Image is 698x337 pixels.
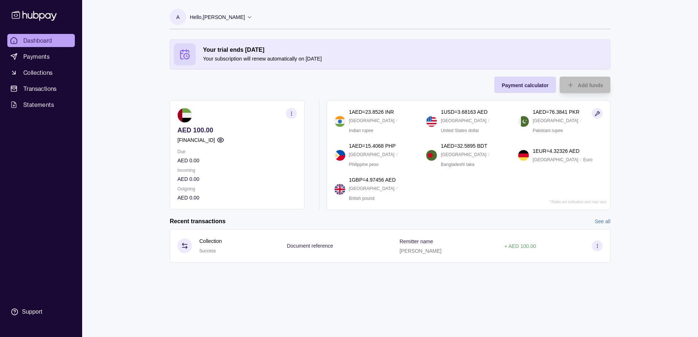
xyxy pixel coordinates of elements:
p: AED 0.00 [177,156,297,164]
p: / [580,117,581,125]
span: Add funds [578,82,603,88]
p: Indian rupee [349,127,373,135]
button: Payment calculator [494,77,556,93]
p: [GEOGRAPHIC_DATA] [441,117,486,125]
img: us [426,116,437,127]
p: Incoming [177,166,297,174]
p: AED 0.00 [177,194,297,202]
a: Transactions [7,82,75,95]
p: Due [177,148,297,156]
p: 1 AED = 15.4068 PHP [349,142,396,150]
p: / [488,151,489,159]
p: British pound [349,194,375,202]
a: Support [7,304,75,319]
p: * Rates are indicative and may vary [549,200,606,204]
span: Payments [23,52,50,61]
p: Philippine peso [349,160,379,168]
a: Payments [7,50,75,63]
p: Bangladeshi taka [441,160,474,168]
img: gb [334,184,345,195]
p: Your subscription will renew automatically on [DATE] [203,55,606,63]
span: Collections [23,68,53,77]
p: Document reference [287,243,333,249]
p: AED 0.00 [177,175,297,183]
a: See all [595,217,610,225]
p: [GEOGRAPHIC_DATA] [533,117,578,125]
p: United States dollar [441,127,479,135]
p: / [580,156,581,164]
img: ph [334,150,345,161]
span: Payment calculator [502,82,548,88]
p: / [488,117,489,125]
p: AED 100.00 [177,126,297,134]
p: + AED 100.00 [504,243,536,249]
p: / [396,151,398,159]
p: 1 EUR = 4.32326 AED [533,147,579,155]
p: [GEOGRAPHIC_DATA] [533,156,578,164]
p: [GEOGRAPHIC_DATA] [349,185,395,193]
p: Pakistani rupee [533,127,563,135]
p: A [176,13,180,21]
a: Statements [7,98,75,111]
p: Collection [199,237,222,245]
p: [GEOGRAPHIC_DATA] [441,151,486,159]
p: 1 AED = 76.3841 PKR [533,108,579,116]
span: Transactions [23,84,57,93]
p: [FINANCIAL_ID] [177,136,215,144]
div: Support [22,308,42,316]
span: Dashboard [23,36,52,45]
span: Success [199,248,216,253]
h2: Your trial ends [DATE] [203,46,606,54]
span: Statements [23,100,54,109]
img: ae [177,108,192,123]
p: Euro [583,156,592,164]
p: 1 AED = 32.5895 BDT [441,142,487,150]
p: / [396,117,398,125]
p: Remitter name [399,239,433,244]
p: Outgoing [177,185,297,193]
a: Dashboard [7,34,75,47]
p: [GEOGRAPHIC_DATA] [349,151,395,159]
p: 1 AED = 23.8526 INR [349,108,394,116]
img: bd [426,150,437,161]
img: in [334,116,345,127]
p: 1 USD = 3.68163 AED [441,108,487,116]
p: Hello, [PERSON_NAME] [190,13,245,21]
p: 1 GBP = 4.97456 AED [349,176,396,184]
h2: Recent transactions [170,217,226,225]
img: pk [518,116,529,127]
p: [GEOGRAPHIC_DATA] [349,117,395,125]
p: [PERSON_NAME] [399,248,441,254]
p: / [396,185,398,193]
img: de [518,150,529,161]
a: Collections [7,66,75,79]
button: Add funds [560,77,610,93]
